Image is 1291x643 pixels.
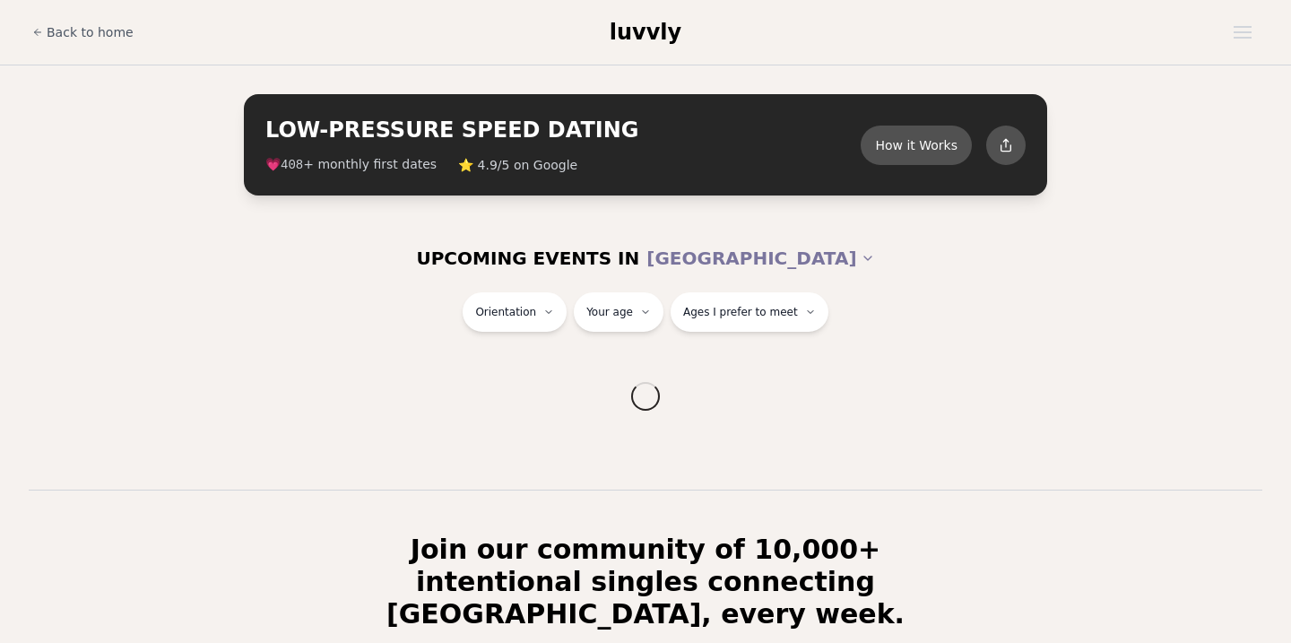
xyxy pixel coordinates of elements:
[586,305,633,319] span: Your age
[416,246,639,271] span: UPCOMING EVENTS IN
[683,305,798,319] span: Ages I prefer to meet
[610,20,681,45] span: luvvly
[265,116,861,144] h2: LOW-PRESSURE SPEED DATING
[32,14,134,50] a: Back to home
[281,158,303,172] span: 408
[458,156,577,174] span: ⭐ 4.9/5 on Google
[47,23,134,41] span: Back to home
[475,305,536,319] span: Orientation
[671,292,828,332] button: Ages I prefer to meet
[1226,19,1259,46] button: Open menu
[265,155,437,174] span: 💗 + monthly first dates
[610,18,681,47] a: luvvly
[330,534,961,630] h2: Join our community of 10,000+ intentional singles connecting [GEOGRAPHIC_DATA], every week.
[861,126,972,165] button: How it Works
[646,239,874,278] button: [GEOGRAPHIC_DATA]
[574,292,663,332] button: Your age
[463,292,567,332] button: Orientation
